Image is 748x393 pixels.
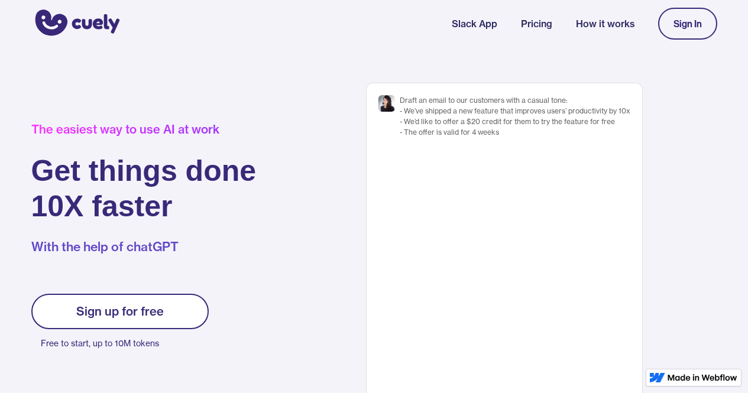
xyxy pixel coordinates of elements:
[576,17,634,31] a: How it works
[673,18,702,29] div: Sign In
[658,8,717,40] a: Sign In
[400,95,630,138] div: Draft an email to our customers with a casual tone: - We’ve shipped a new feature that improves u...
[76,304,164,319] div: Sign up for free
[521,17,552,31] a: Pricing
[31,122,257,137] div: The easiest way to use AI at work
[31,153,257,224] h1: Get things done 10X faster
[41,335,209,352] p: Free to start, up to 10M tokens
[31,2,120,46] a: home
[452,17,497,31] a: Slack App
[31,294,209,329] a: Sign up for free
[668,374,737,381] img: Made in Webflow
[31,238,257,256] p: With the help of chatGPT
